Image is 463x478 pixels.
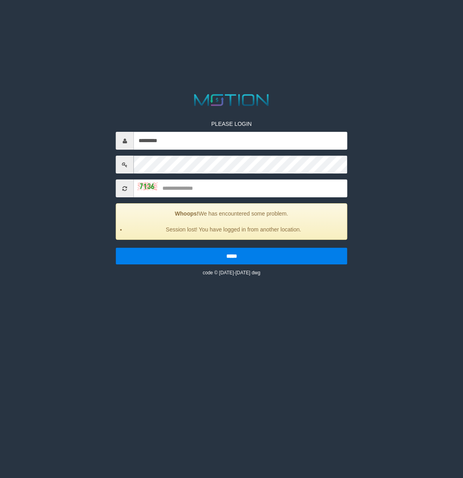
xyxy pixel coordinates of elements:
li: Session lost! You have logged in from another location. [126,226,341,233]
small: code © [DATE]-[DATE] dwg [203,270,260,276]
strong: Whoops! [175,210,199,217]
div: We has encountered some problem. [116,203,347,240]
img: captcha [138,182,158,190]
p: PLEASE LOGIN [116,120,347,128]
img: MOTION_logo.png [191,92,272,108]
